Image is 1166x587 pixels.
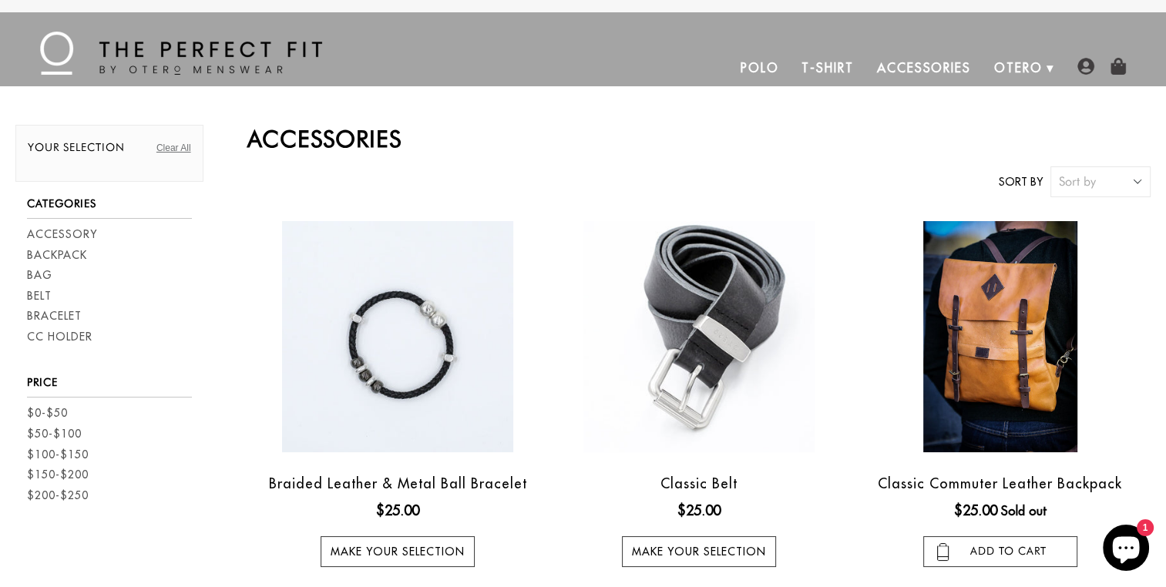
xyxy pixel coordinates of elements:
[282,221,513,452] img: black braided leather bracelet
[27,197,192,219] h3: Categories
[853,221,1147,452] a: leather backpack
[40,32,322,75] img: The Perfect Fit - by Otero Menswear - Logo
[1098,525,1154,575] inbox-online-store-chat: Shopify online store chat
[865,49,983,86] a: Accessories
[729,49,791,86] a: Polo
[923,221,1077,452] img: leather backpack
[677,500,721,521] ins: $25.00
[878,475,1122,492] a: Classic Commuter Leather Backpack
[790,49,865,86] a: T-Shirt
[954,500,997,521] ins: $25.00
[251,221,545,452] a: black braided leather bracelet
[1001,503,1047,518] span: Sold out
[622,536,776,567] a: Make your selection
[268,475,526,492] a: Braided Leather & Metal Ball Bracelet
[28,141,191,162] h2: Your selection
[27,467,89,483] a: $150-$200
[27,247,87,263] a: Backpack
[27,226,97,243] a: Accessory
[1077,58,1094,75] img: user-account-icon.png
[27,329,92,345] a: CC Holder
[660,475,738,492] a: Classic Belt
[27,288,52,304] a: Belt
[27,405,68,421] a: $0-$50
[376,500,419,521] ins: $25.00
[999,174,1043,190] label: Sort by
[1110,58,1127,75] img: shopping-bag-icon.png
[27,447,89,463] a: $100-$150
[552,221,845,452] a: otero menswear classic black leather belt
[923,536,1077,567] input: add to cart
[583,221,815,452] img: otero menswear classic black leather belt
[156,141,191,155] a: Clear All
[321,536,475,567] a: Make your selection
[27,426,82,442] a: $50-$100
[27,308,82,324] a: Bracelet
[27,267,52,283] a: Bag
[983,49,1054,86] a: Otero
[27,376,192,397] h3: Price
[27,488,89,504] a: $200-$250
[247,125,1151,153] h2: Accessories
